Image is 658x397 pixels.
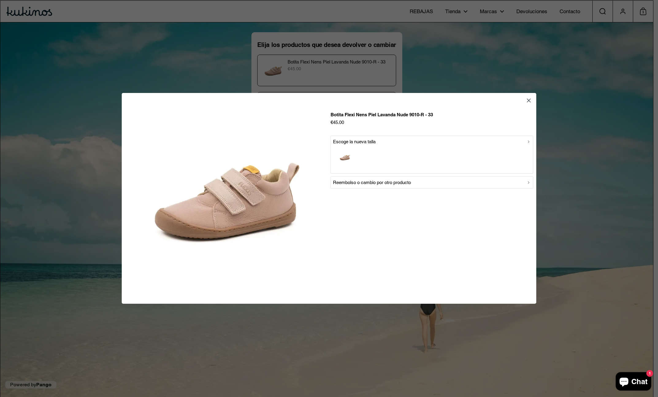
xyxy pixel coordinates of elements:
p: Escoge la nueva talla [333,138,376,146]
inbox-online-store-chat: Chat de la tienda online Shopify [614,372,653,392]
img: Botita Flexi Nens Piel Lavanda Nude 9010-R - Kukinos [338,151,352,164]
p: €45.00 [331,119,433,127]
p: Botita Flexi Nens Piel Lavanda Nude 9010-R - 33 [331,111,433,119]
img: zapatillas-lavanda-nude-9010R-flexinens-kukinos.webp [127,98,326,297]
p: Reembolso o cambio por otro producto [333,179,411,187]
button: Escoge la nueva tallaBotita Flexi Nens Piel Lavanda Nude 9010-R - Kukinos [331,136,534,174]
button: Reembolso o cambio por otro producto [331,177,534,189]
